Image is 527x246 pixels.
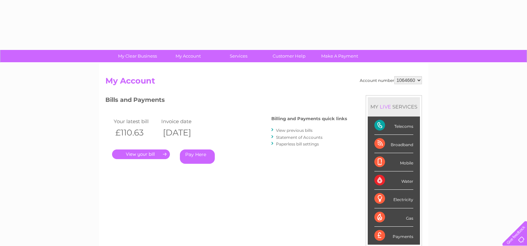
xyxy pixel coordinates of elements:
div: LIVE [378,104,392,110]
a: . [112,149,170,159]
div: Payments [374,227,413,245]
a: My Account [161,50,215,62]
h3: Bills and Payments [105,95,347,107]
a: Services [211,50,266,62]
a: Make A Payment [312,50,367,62]
div: Mobile [374,153,413,171]
div: Broadband [374,135,413,153]
td: Invoice date [160,117,207,126]
div: Telecoms [374,117,413,135]
h2: My Account [105,76,422,89]
td: Your latest bill [112,117,160,126]
a: Statement of Accounts [276,135,323,140]
a: Customer Help [262,50,317,62]
div: MY SERVICES [368,97,420,116]
a: View previous bills [276,128,313,133]
div: Account number [360,76,422,84]
th: [DATE] [160,126,207,139]
h4: Billing and Payments quick links [271,116,347,121]
a: Pay Here [180,149,215,164]
a: Paperless bill settings [276,141,319,146]
div: Gas [374,208,413,227]
th: £110.63 [112,126,160,139]
a: My Clear Business [110,50,165,62]
div: Electricity [374,190,413,208]
div: Water [374,171,413,190]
